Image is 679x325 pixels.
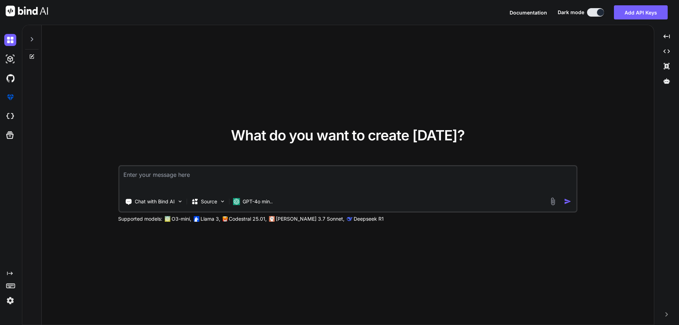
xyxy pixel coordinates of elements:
button: Add API Keys [614,5,668,19]
span: What do you want to create [DATE]? [231,127,465,144]
img: githubDark [4,72,16,84]
p: Codestral 25.01, [229,215,267,222]
img: GPT-4 [164,216,170,222]
img: Pick Tools [177,198,183,204]
span: Dark mode [558,9,584,16]
span: Documentation [510,10,547,16]
p: Llama 3, [201,215,220,222]
p: Deepseek R1 [354,215,384,222]
img: darkChat [4,34,16,46]
p: Chat with Bind AI [135,198,175,205]
p: O3-mini, [172,215,191,222]
img: Pick Models [219,198,225,204]
img: Bind AI [6,6,48,16]
p: GPT-4o min.. [243,198,273,205]
p: [PERSON_NAME] 3.7 Sonnet, [276,215,344,222]
img: premium [4,91,16,103]
img: Llama2 [193,216,199,222]
button: Documentation [510,9,547,16]
p: Source [201,198,217,205]
img: GPT-4o mini [233,198,240,205]
img: settings [4,295,16,307]
p: Supported models: [118,215,162,222]
img: attachment [549,197,557,205]
img: Mistral-AI [222,216,227,221]
img: icon [564,198,571,205]
img: claude [269,216,274,222]
img: cloudideIcon [4,110,16,122]
img: claude [347,216,352,222]
img: darkAi-studio [4,53,16,65]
